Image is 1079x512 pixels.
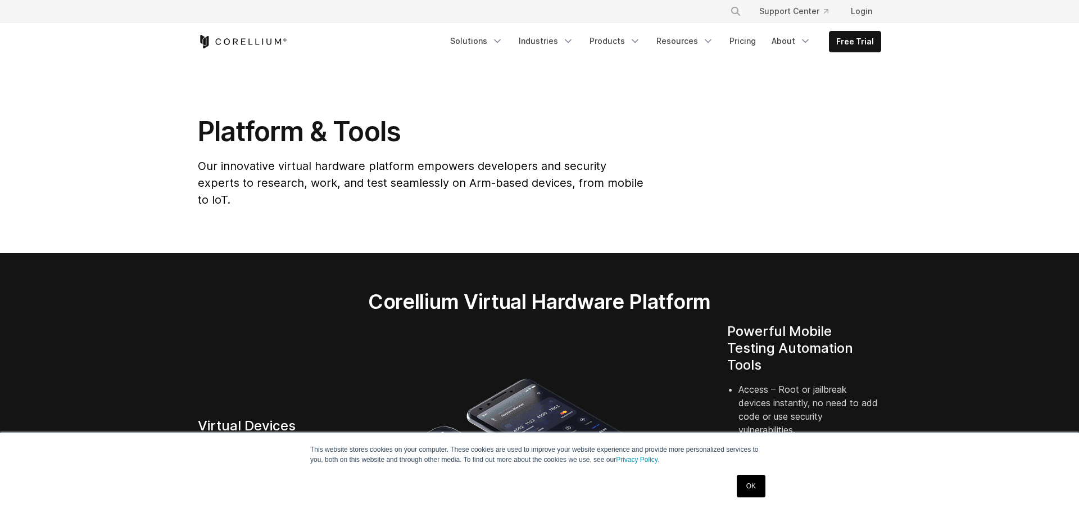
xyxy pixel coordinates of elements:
[750,1,837,21] a: Support Center
[512,31,581,51] a: Industries
[583,31,647,51] a: Products
[198,115,646,149] h1: Platform & Tools
[765,31,818,51] a: About
[198,159,643,206] span: Our innovative virtual hardware platform empowers developers and security experts to research, wo...
[717,1,881,21] div: Navigation Menu
[198,35,287,48] a: Corellium Home
[616,456,659,464] a: Privacy Policy.
[310,444,769,465] p: This website stores cookies on your computer. These cookies are used to improve your website expe...
[650,31,720,51] a: Resources
[315,289,763,314] h2: Corellium Virtual Hardware Platform
[443,31,510,51] a: Solutions
[829,32,881,52] a: Free Trial
[727,323,881,374] h4: Powerful Mobile Testing Automation Tools
[198,417,352,434] h4: Virtual Devices
[723,31,763,51] a: Pricing
[738,383,881,450] li: Access – Root or jailbreak devices instantly, no need to add code or use security vulnerabilities.
[726,1,746,21] button: Search
[443,31,881,52] div: Navigation Menu
[737,475,765,497] a: OK
[842,1,881,21] a: Login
